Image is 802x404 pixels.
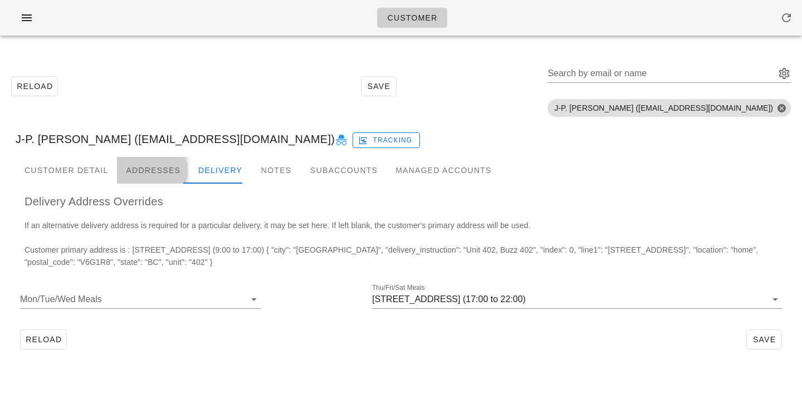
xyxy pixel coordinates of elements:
a: Customer [377,8,447,28]
button: Search by email or name appended action [777,67,791,80]
span: J-P. [PERSON_NAME] ([EMAIL_ADDRESS][DOMAIN_NAME]) [554,99,784,117]
a: Tracking [353,130,420,148]
div: Delivery Address Overrides [16,184,786,219]
div: [STREET_ADDRESS] (17:00 to 22:00) [372,294,526,304]
button: Reload [11,76,58,96]
span: Customer [387,13,437,22]
span: Save [751,335,777,344]
button: Tracking [353,132,420,148]
div: Delivery [189,157,251,184]
span: Reload [16,82,53,91]
button: Close [776,103,786,113]
button: Save [746,329,782,349]
span: Save [366,82,392,91]
div: Mon/Tue/Wed Meals [20,290,261,308]
div: Addresses [117,157,189,184]
button: Reload [20,329,67,349]
div: J-P. [PERSON_NAME] ([EMAIL_ADDRESS][DOMAIN_NAME]) [7,121,795,157]
div: Customer Detail [16,157,117,184]
span: Tracking [360,135,413,145]
div: Thu/Fri/Sat Meals[STREET_ADDRESS] (17:00 to 22:00) [372,290,782,308]
button: Save [361,76,397,96]
div: Subaccounts [301,157,387,184]
div: If an alternative delivery address is required for a particular delivery, it may be set here. If ... [16,219,786,277]
span: Reload [25,335,62,344]
div: Notes [251,157,301,184]
label: Thu/Fri/Sat Meals [372,284,425,292]
div: Managed Accounts [387,157,500,184]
